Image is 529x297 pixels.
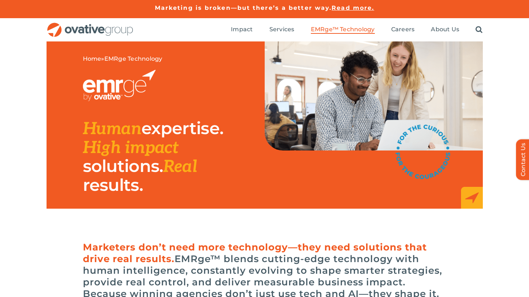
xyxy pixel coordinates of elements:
a: About Us [431,26,459,34]
a: EMRge™ Technology [311,26,375,34]
a: Search [476,26,482,34]
span: Careers [391,26,415,33]
a: Marketing is broken—but there’s a better way. [155,4,332,11]
a: Services [269,26,294,34]
span: Real [163,157,197,177]
a: Careers [391,26,415,34]
span: Human [83,119,142,139]
span: expertise. [141,118,223,139]
span: Marketers don’t need more technology—they need solutions that drive real results. [83,241,427,265]
img: EMRge_HomePage_Elements_Arrow Box [461,187,483,209]
a: Read more. [332,4,374,11]
span: results. [83,174,143,195]
a: OG_Full_horizontal_RGB [47,22,134,29]
img: EMRge Landing Page Header Image [265,41,483,150]
span: About Us [431,26,459,33]
span: Impact [231,26,253,33]
span: EMRge Technology [104,55,163,62]
span: High impact [83,138,179,158]
nav: Menu [231,18,482,41]
a: Impact [231,26,253,34]
span: solutions. [83,156,163,176]
span: EMRge™ Technology [311,26,375,33]
a: Home [83,55,101,62]
span: Services [269,26,294,33]
span: » [83,55,163,63]
img: EMRGE_RGB_wht [83,70,156,101]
